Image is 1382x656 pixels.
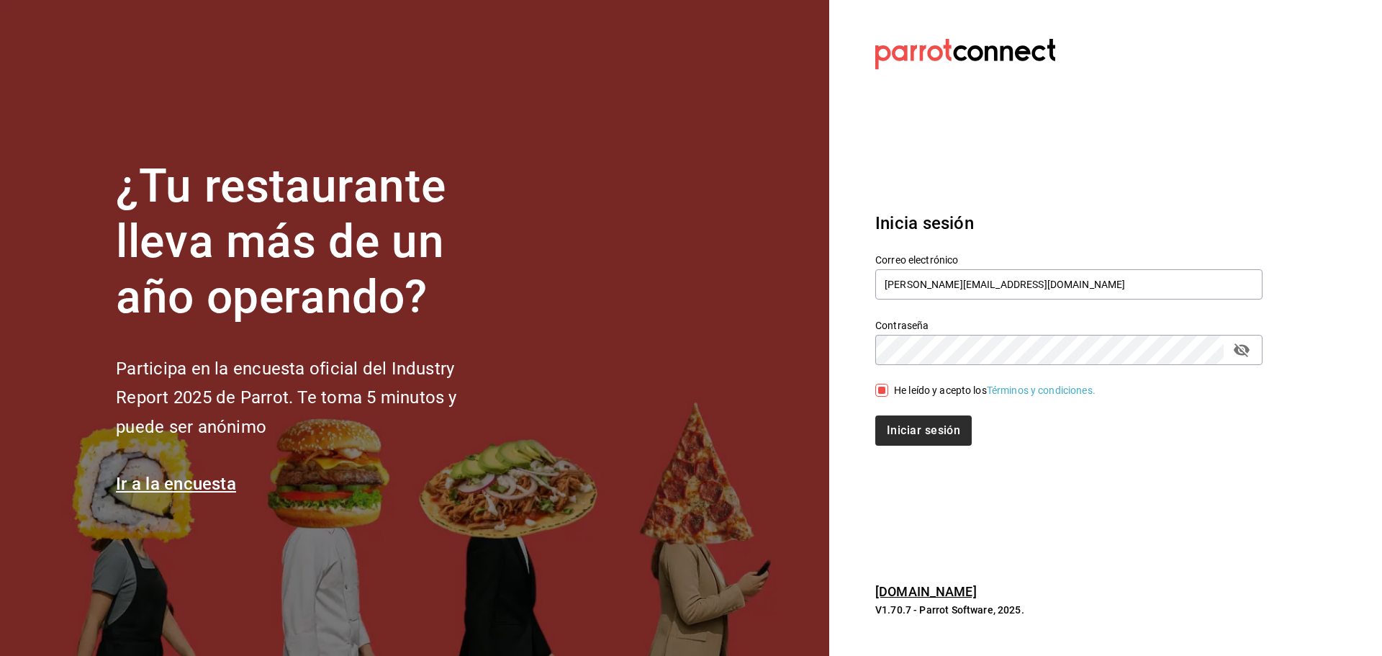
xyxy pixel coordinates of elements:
[875,255,1263,265] label: Correo electrónico
[116,474,236,494] a: Ir a la encuesta
[875,269,1263,300] input: Ingresa tu correo electrónico
[116,159,505,325] h1: ¿Tu restaurante lleva más de un año operando?
[116,354,505,442] h2: Participa en la encuesta oficial del Industry Report 2025 de Parrot. Te toma 5 minutos y puede se...
[875,603,1263,617] p: V1.70.7 - Parrot Software, 2025.
[875,320,1263,331] label: Contraseña
[875,210,1263,236] h3: Inicia sesión
[1229,338,1254,362] button: passwordField
[875,584,977,599] a: [DOMAIN_NAME]
[987,385,1096,396] a: Términos y condiciones.
[894,383,1096,398] div: He leído y acepto los
[875,415,972,446] button: Iniciar sesión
